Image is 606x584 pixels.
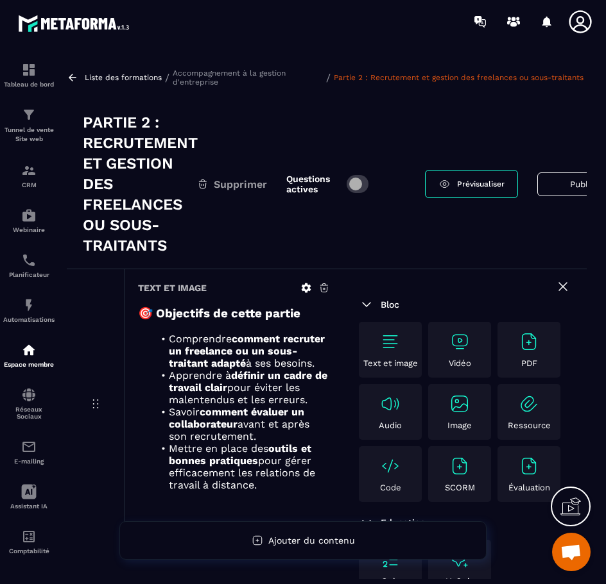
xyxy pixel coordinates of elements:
[3,503,55,510] p: Assistant IA
[445,483,475,492] p: SCORM
[138,283,207,293] h6: Text et image
[334,73,584,82] a: Partie 2 : Recrutement et gestion des freelances ou sous-traitants
[85,73,162,82] a: Liste des formations
[3,458,55,465] p: E-mailing
[519,394,539,414] img: text-image no-wrap
[380,549,401,570] img: text-image no-wrap
[268,535,355,546] span: Ajouter du contenu
[169,369,327,394] strong: définir un cadre de travail clair
[21,387,37,403] img: social-network
[3,406,55,420] p: Réseaux Sociaux
[214,178,267,190] span: Supprimer
[21,342,37,358] img: automations
[359,297,374,312] img: arrow-down
[21,529,37,544] img: accountant
[552,533,591,571] div: Ouvrir le chat
[18,12,134,35] img: logo
[447,421,472,430] p: Image
[21,62,37,78] img: formation
[165,72,169,84] span: /
[3,97,55,153] a: formationformationTunnel de vente Site web
[21,208,37,223] img: automations
[21,297,37,313] img: automations
[449,456,470,476] img: text-image no-wrap
[380,331,401,352] img: text-image no-wrap
[153,406,330,442] li: Savoir avant et après son recrutement.
[381,299,399,310] span: Bloc
[3,430,55,474] a: emailemailE-mailing
[449,358,471,368] p: Vidéo
[379,421,402,430] p: Audio
[508,421,551,430] p: Ressource
[3,288,55,333] a: automationsautomationsAutomatisations
[153,442,330,491] li: Mettre en place des pour gérer efficacement les relations de travail à distance.
[380,483,401,492] p: Code
[381,517,426,528] span: Education
[138,306,300,321] strong: 🎯 Objectifs de cette partie
[3,378,55,430] a: social-networksocial-networkRéseaux Sociaux
[326,72,331,84] span: /
[3,474,55,519] a: Assistant IA
[21,107,37,122] img: formation
[3,361,55,368] p: Espace membre
[286,174,340,194] label: Questions actives
[3,126,55,144] p: Tunnel de vente Site web
[380,394,401,414] img: text-image no-wrap
[3,271,55,278] p: Planificateur
[3,181,55,188] p: CRM
[21,163,37,178] img: formation
[425,170,518,198] a: Prévisualiser
[3,81,55,88] p: Tableau de bord
[449,331,470,352] img: text-image no-wrap
[173,69,323,87] a: Accompagnement à la gestion d'entreprise
[3,153,55,198] a: formationformationCRM
[21,253,37,268] img: scheduler
[169,333,325,369] strong: comment recruter un freelance ou un sous-traitant adapté
[449,549,470,570] img: text-image
[3,333,55,378] a: automationsautomationsEspace membre
[3,226,55,233] p: Webinaire
[21,439,37,455] img: email
[508,483,550,492] p: Évaluation
[3,243,55,288] a: schedulerschedulerPlanificateur
[169,406,304,430] strong: comment évaluer un collaborateur
[363,358,418,368] p: Text et image
[153,333,330,369] li: Comprendre à ses besoins.
[457,179,505,188] span: Prévisualiser
[3,198,55,243] a: automationsautomationsWebinaire
[521,358,537,368] p: PDF
[449,394,470,414] img: text-image no-wrap
[169,442,311,467] strong: outils et bonnes pratiques
[380,456,401,476] img: text-image no-wrap
[3,547,55,555] p: Comptabilité
[153,369,330,406] li: Apprendre à pour éviter les malentendus et les erreurs.
[359,515,374,530] img: arrow-down
[3,519,55,564] a: accountantaccountantComptabilité
[519,331,539,352] img: text-image no-wrap
[519,456,539,476] img: text-image no-wrap
[3,316,55,323] p: Automatisations
[83,112,197,256] h3: Partie 2 : Recrutement et gestion des freelances ou sous-traitants
[3,53,55,97] a: formationformationTableau de bord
